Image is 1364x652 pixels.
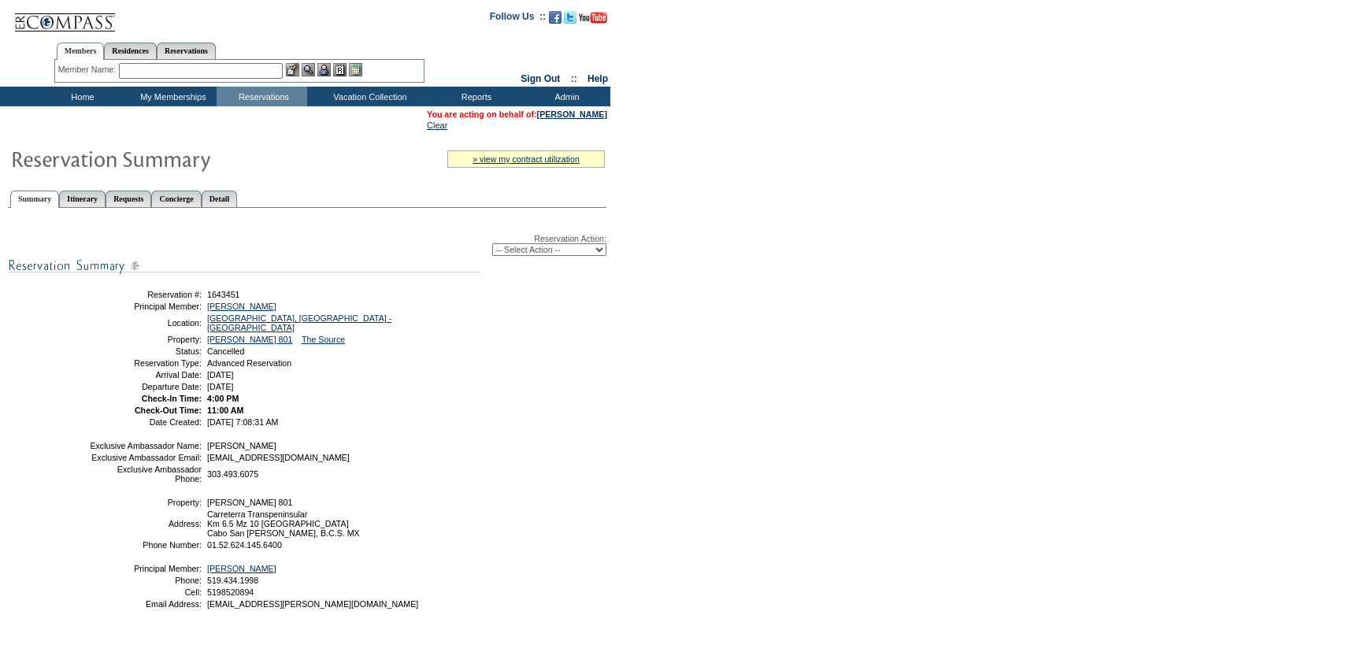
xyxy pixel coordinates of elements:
a: Detail [202,191,238,207]
span: 5198520894 [207,587,254,597]
span: 4:00 PM [207,394,239,403]
td: Exclusive Ambassador Email: [89,453,202,462]
a: [PERSON_NAME] [537,109,607,119]
td: Admin [520,87,610,106]
a: Become our fan on Facebook [549,16,562,25]
td: Departure Date: [89,382,202,391]
span: Cancelled [207,346,244,356]
img: Subscribe to our YouTube Channel [579,12,607,24]
td: Reservations [217,87,307,106]
a: [PERSON_NAME] [207,302,276,311]
img: b_edit.gif [286,63,299,76]
a: » view my contract utilization [473,154,580,164]
span: [EMAIL_ADDRESS][PERSON_NAME][DOMAIN_NAME] [207,599,418,609]
td: Address: [89,509,202,538]
img: Reservations [333,63,347,76]
span: Carreterra Transpeninsular Km 6.5 Mz 10 [GEOGRAPHIC_DATA] Cabo San [PERSON_NAME], B.C.S. MX [207,509,360,538]
span: 01.52.624.145.6400 [207,540,282,550]
img: Reservaton Summary [10,143,325,174]
strong: Check-In Time: [142,394,202,403]
td: Status: [89,346,202,356]
strong: Check-Out Time: [135,406,202,415]
a: Sign Out [521,73,560,84]
td: Reservation #: [89,290,202,299]
td: Principal Member: [89,302,202,311]
a: [PERSON_NAME] [207,564,276,573]
span: [DATE] 7:08:31 AM [207,417,278,427]
span: 1643451 [207,290,240,299]
a: Summary [10,191,59,208]
td: Arrival Date: [89,370,202,380]
td: My Memberships [126,87,217,106]
div: Member Name: [58,63,119,76]
span: [EMAIL_ADDRESS][DOMAIN_NAME] [207,453,350,462]
td: Email Address: [89,599,202,609]
span: [DATE] [207,370,234,380]
td: Location: [89,313,202,332]
a: Members [57,43,105,60]
a: [PERSON_NAME] 801 [207,335,292,344]
td: Follow Us :: [490,9,546,28]
td: Exclusive Ambassador Name: [89,441,202,450]
span: 11:00 AM [207,406,243,415]
a: Itinerary [59,191,106,207]
a: Help [587,73,608,84]
img: b_calculator.gif [349,63,362,76]
a: Subscribe to our YouTube Channel [579,16,607,25]
span: :: [571,73,577,84]
img: Impersonate [317,63,331,76]
td: Cell: [89,587,202,597]
a: The Source [302,335,345,344]
td: Property: [89,335,202,344]
a: Concierge [151,191,201,207]
img: Become our fan on Facebook [549,11,562,24]
a: Requests [106,191,151,207]
span: 303.493.6075 [207,469,258,479]
td: Phone Number: [89,540,202,550]
td: Vacation Collection [307,87,429,106]
span: [DATE] [207,382,234,391]
img: View [302,63,315,76]
img: subTtlResSummary.gif [8,256,480,276]
span: Advanced Reservation [207,358,291,368]
img: Follow us on Twitter [564,11,576,24]
td: Reservation Type: [89,358,202,368]
div: Reservation Action: [8,234,606,256]
td: Property: [89,498,202,507]
td: Date Created: [89,417,202,427]
span: [PERSON_NAME] [207,441,276,450]
span: You are acting on behalf of: [427,109,607,119]
span: [PERSON_NAME] 801 [207,498,292,507]
td: Exclusive Ambassador Phone: [89,465,202,483]
span: 519.434.1998 [207,576,258,585]
a: [GEOGRAPHIC_DATA], [GEOGRAPHIC_DATA] - [GEOGRAPHIC_DATA] [207,313,391,332]
td: Home [35,87,126,106]
a: Follow us on Twitter [564,16,576,25]
td: Phone: [89,576,202,585]
a: Residences [104,43,157,59]
td: Reports [429,87,520,106]
a: Clear [427,120,447,130]
td: Principal Member: [89,564,202,573]
a: Reservations [157,43,216,59]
